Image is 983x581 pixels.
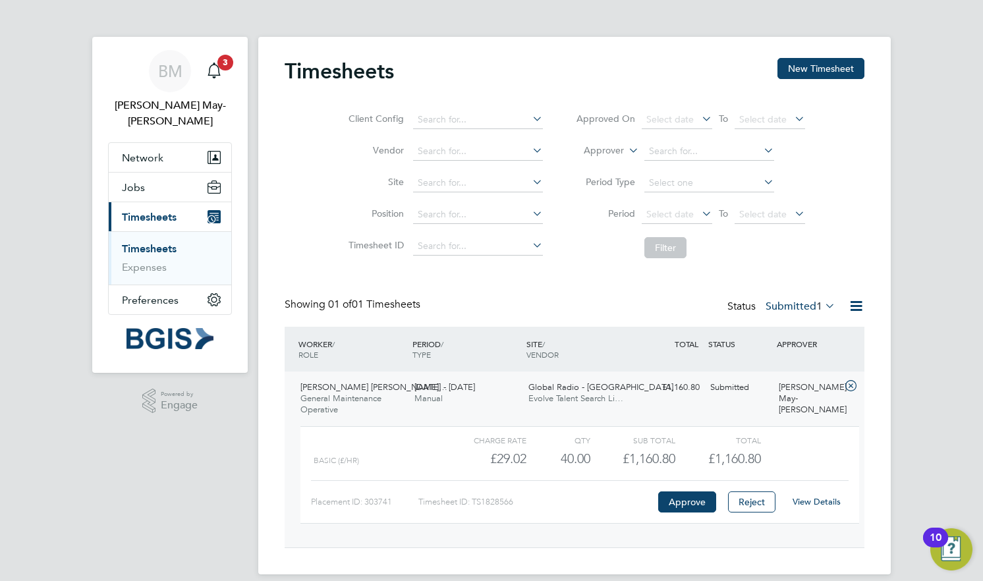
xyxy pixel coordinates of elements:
[108,97,232,129] span: Bethany May-Reed
[161,400,198,411] span: Engage
[409,332,523,366] div: PERIOD
[526,448,590,470] div: 40.00
[414,393,443,404] span: Manual
[314,456,359,465] span: Basic (£/HR)
[300,393,381,415] span: General Maintenance Operative
[414,381,475,393] span: [DATE] - [DATE]
[441,448,526,470] div: £29.02
[766,300,835,313] label: Submitted
[526,432,590,448] div: QTY
[345,144,404,156] label: Vendor
[576,207,635,219] label: Period
[675,339,698,349] span: TOTAL
[576,176,635,188] label: Period Type
[109,231,231,285] div: Timesheets
[126,328,213,349] img: bgis-logo-retina.png
[715,205,732,222] span: To
[345,176,404,188] label: Site
[92,37,248,373] nav: Main navigation
[739,208,787,220] span: Select date
[590,448,675,470] div: £1,160.80
[109,173,231,202] button: Jobs
[142,389,198,414] a: Powered byEngage
[528,381,673,393] span: Global Radio - [GEOGRAPHIC_DATA]
[793,496,841,507] a: View Details
[412,349,431,360] span: TYPE
[705,377,773,399] div: Submitted
[542,339,545,349] span: /
[644,174,774,192] input: Select one
[565,144,624,157] label: Approver
[646,113,694,125] span: Select date
[122,181,145,194] span: Jobs
[300,381,447,393] span: [PERSON_NAME] [PERSON_NAME]…
[528,393,623,404] span: Evolve Talent Search Li…
[201,50,227,92] a: 3
[332,339,335,349] span: /
[636,377,705,399] div: £1,160.80
[441,339,443,349] span: /
[345,239,404,251] label: Timesheet ID
[161,389,198,400] span: Powered by
[158,63,183,80] span: BM
[773,377,842,421] div: [PERSON_NAME] May-[PERSON_NAME]
[328,298,352,311] span: 01 of
[345,207,404,219] label: Position
[122,152,163,164] span: Network
[441,432,526,448] div: Charge rate
[675,432,760,448] div: Total
[739,113,787,125] span: Select date
[526,349,559,360] span: VENDOR
[773,332,842,356] div: APPROVER
[708,451,761,466] span: £1,160.80
[122,211,177,223] span: Timesheets
[590,432,675,448] div: Sub Total
[295,332,409,366] div: WORKER
[298,349,318,360] span: ROLE
[644,142,774,161] input: Search for...
[523,332,637,366] div: SITE
[646,208,694,220] span: Select date
[109,202,231,231] button: Timesheets
[108,328,232,349] a: Go to home page
[413,237,543,256] input: Search for...
[122,261,167,273] a: Expenses
[109,285,231,314] button: Preferences
[644,237,687,258] button: Filter
[345,113,404,124] label: Client Config
[217,55,233,70] span: 3
[108,50,232,129] a: BM[PERSON_NAME] May-[PERSON_NAME]
[328,298,420,311] span: 01 Timesheets
[576,113,635,124] label: Approved On
[930,538,941,555] div: 10
[285,298,423,312] div: Showing
[728,491,775,512] button: Reject
[727,298,838,316] div: Status
[777,58,864,79] button: New Timesheet
[930,528,972,570] button: Open Resource Center, 10 new notifications
[311,491,418,512] div: Placement ID: 303741
[122,294,179,306] span: Preferences
[418,491,655,512] div: Timesheet ID: TS1828566
[413,142,543,161] input: Search for...
[109,143,231,172] button: Network
[705,332,773,356] div: STATUS
[715,110,732,127] span: To
[122,242,177,255] a: Timesheets
[413,174,543,192] input: Search for...
[413,111,543,129] input: Search for...
[285,58,394,84] h2: Timesheets
[658,491,716,512] button: Approve
[816,300,822,313] span: 1
[413,206,543,224] input: Search for...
